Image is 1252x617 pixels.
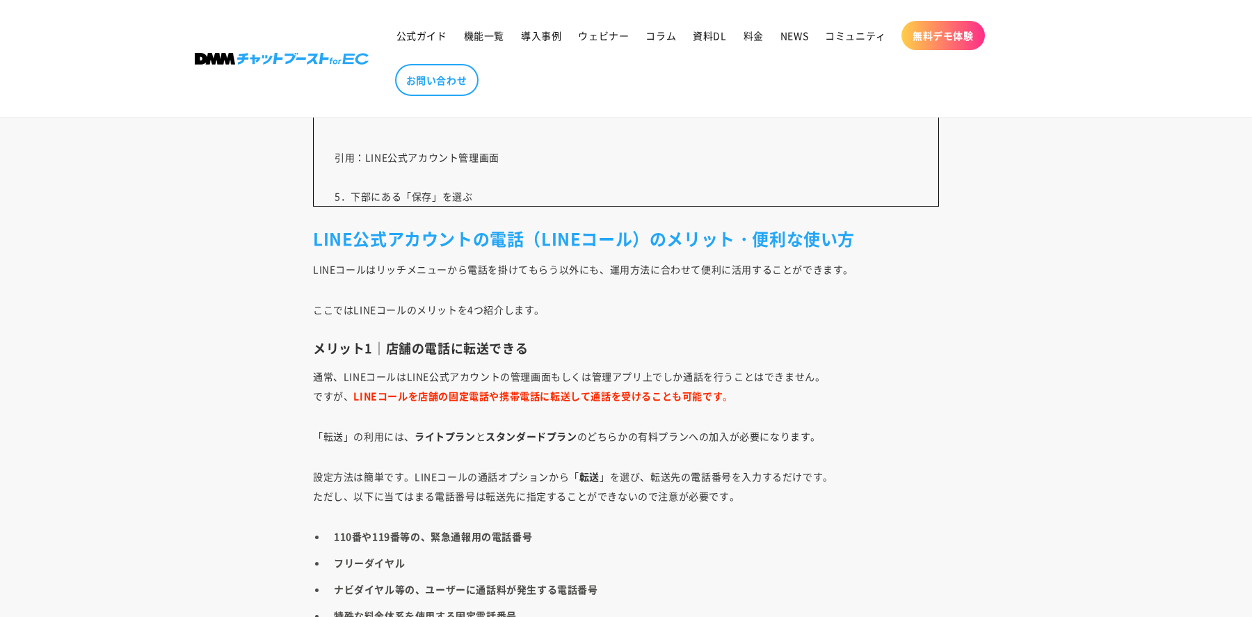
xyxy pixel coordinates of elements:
[521,29,561,42] span: 導入事例
[395,64,479,96] a: お問い合わせ
[456,21,513,50] a: 機能一覧
[578,29,629,42] span: ウェビナー
[817,21,894,50] a: コミュニティ
[313,340,939,356] h3: メリット1｜店舗の電話に転送できる
[637,21,684,50] a: コラム
[406,74,467,86] span: お問い合わせ
[464,29,504,42] span: 機能一覧
[570,21,637,50] a: ウェビナー
[485,429,577,443] strong: スタンダードプラン
[825,29,886,42] span: コミュニティ
[772,21,817,50] a: NEWS
[334,582,598,596] strong: ナビダイヤル等の、ユーザーに通話料が発生する電話番号
[684,21,735,50] a: 資料DL
[780,29,808,42] span: NEWS
[388,21,456,50] a: 公式ガイド
[579,470,600,483] strong: 転送
[735,21,772,50] a: 料金
[313,259,939,279] p: LINEコールはリッチメニューから電話を掛けてもらう以外にも、運用方法に合わせて便利に活用することができます。
[313,426,939,446] p: 「転送」の利用には、 と のどちらかの有料プランへの加入が必要になります。
[313,227,939,249] h2: LINE公式アカウントの電話（LINEコール）のメリット・便利な使い方
[901,21,985,50] a: 無料デモ体験
[313,467,939,506] p: 設定方法は簡単です。LINEコールの通話オプションから「 」を選び、転送先の電話番号を入力するだけです。 ただし、以下に当てはまる電話番号は転送先に指定することができないので注意が必要です。
[313,367,939,406] p: 通常、LINEコールはLINE公式アカウントの管理画面もしくは管理アプリ上でしか通話を行うことはできません。 ですが、
[513,21,570,50] a: 導入事例
[313,300,939,319] p: ここではLINEコールのメリットを4つ紹介します。
[353,389,723,403] strong: LINEコールを店舗の固定電話や携帯電話に転送して通話を受けることも可能です
[195,53,369,65] img: 株式会社DMM Boost
[693,29,726,42] span: 資料DL
[415,429,476,443] strong: ライトプラン
[744,29,764,42] span: 料金
[334,556,405,570] strong: フリーダイヤル
[334,529,532,543] strong: 110番や119番等の、緊急通報用の電話番号
[353,389,732,403] span: 。
[913,29,974,42] span: 無料デモ体験
[645,29,676,42] span: コラム
[396,29,447,42] span: 公式ガイド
